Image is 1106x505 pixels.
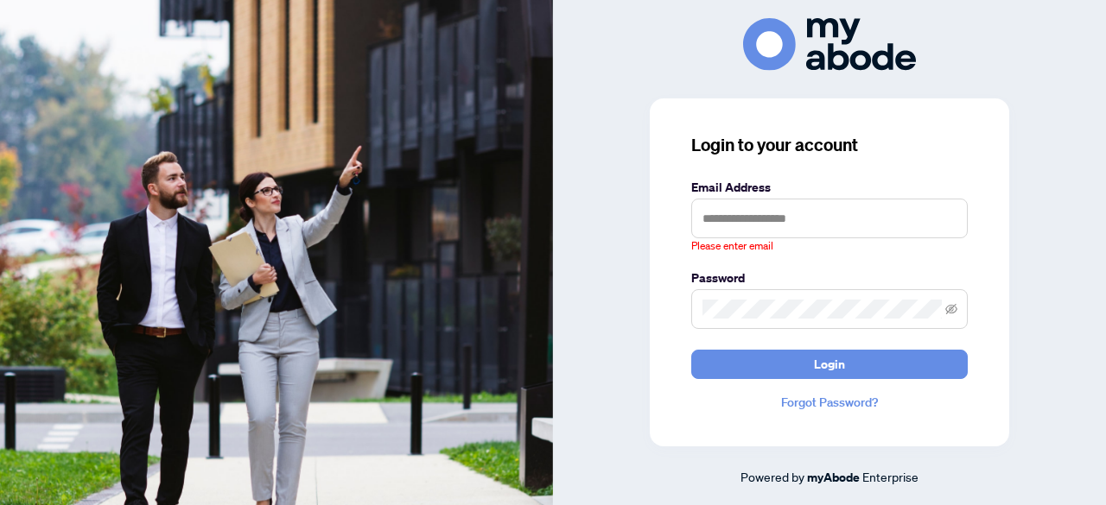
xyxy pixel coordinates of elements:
[741,469,804,484] span: Powered by
[862,469,918,484] span: Enterprise
[691,178,968,197] label: Email Address
[807,468,860,487] a: myAbode
[691,350,968,379] button: Login
[743,18,916,71] img: ma-logo
[691,133,968,157] h3: Login to your account
[945,303,957,315] span: eye-invisible
[814,350,845,378] span: Login
[691,268,968,287] label: Password
[691,238,773,255] span: Please enter email
[691,393,968,412] a: Forgot Password?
